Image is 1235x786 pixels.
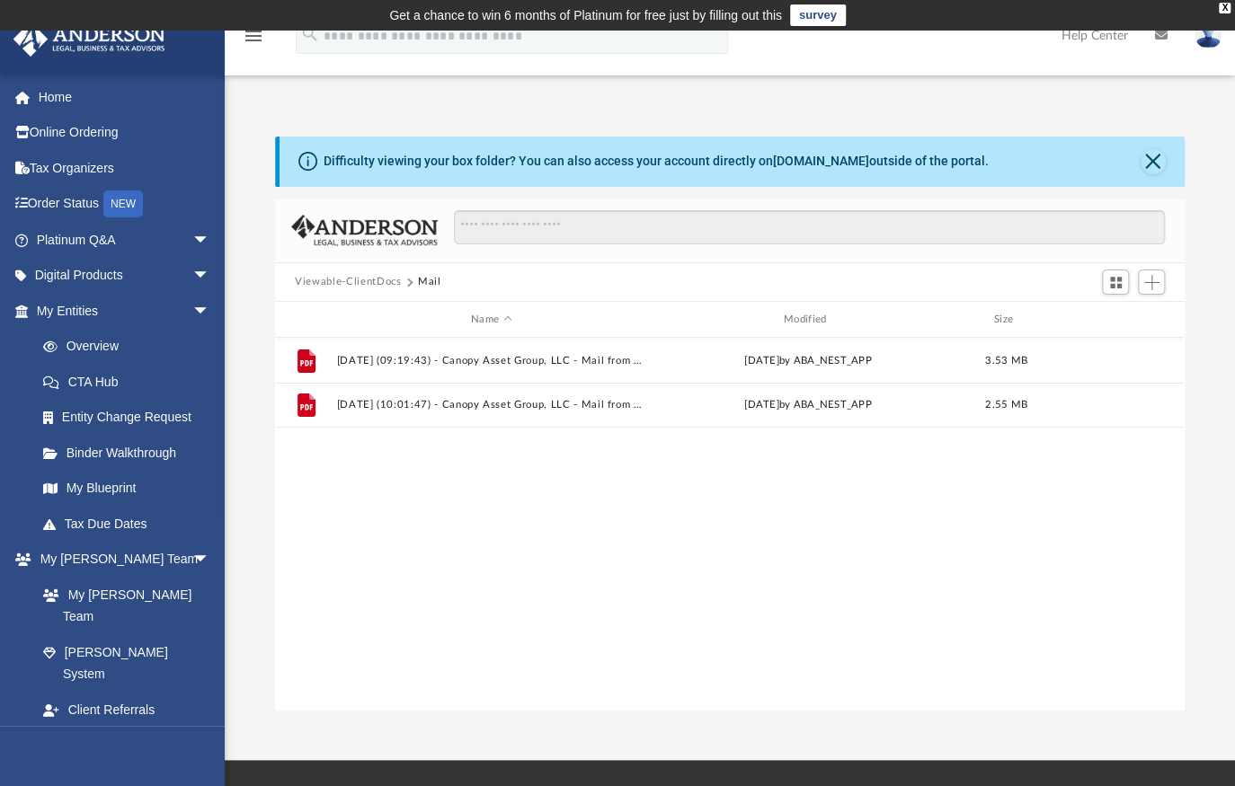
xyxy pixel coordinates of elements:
button: [DATE] (09:19:43) - Canopy Asset Group, LLC - Mail from American Express.pdf [337,355,646,367]
div: close [1219,3,1231,13]
a: Tax Organizers [13,150,237,186]
div: grid [275,338,1184,710]
span: 2.55 MB [985,401,1027,411]
span: arrow_drop_down [192,293,228,330]
div: id [283,312,328,328]
span: 3.53 MB [985,356,1027,366]
a: Platinum Q&Aarrow_drop_down [13,222,237,258]
div: Modified [653,312,963,328]
div: Get a chance to win 6 months of Platinum for free just by filling out this [389,4,782,26]
a: Entity Change Request [25,400,237,436]
a: menu [243,34,264,47]
button: Add [1138,269,1165,295]
button: Viewable-ClientDocs [295,274,401,290]
img: User Pic [1195,22,1222,49]
a: Binder Walkthrough [25,435,237,471]
a: Digital Productsarrow_drop_down [13,258,237,294]
div: Name [336,312,645,328]
a: Home [13,79,237,115]
a: My Entitiesarrow_drop_down [13,293,237,329]
a: Order StatusNEW [13,186,237,223]
span: arrow_drop_down [192,258,228,295]
span: arrow_drop_down [192,222,228,259]
div: Difficulty viewing your box folder? You can also access your account directly on outside of the p... [324,152,989,171]
i: search [300,24,320,44]
a: survey [790,4,846,26]
a: CTA Hub [25,364,237,400]
img: Anderson Advisors Platinum Portal [8,22,171,57]
button: Switch to Grid View [1102,269,1129,295]
a: My Blueprint [25,471,228,507]
a: [PERSON_NAME] System [25,634,228,692]
a: My [PERSON_NAME] Team [25,577,219,634]
button: Close [1141,149,1166,174]
a: Online Ordering [13,115,237,151]
div: [DATE] by ABA_NEST_APP [653,353,963,369]
i: menu [243,25,264,47]
div: Size [971,312,1043,328]
a: [DOMAIN_NAME] [773,154,869,168]
button: Mail [418,274,441,290]
div: id [1050,312,1176,328]
button: [DATE] (10:01:47) - Canopy Asset Group, LLC - Mail from AMERICAN EXPRESS.pdf [337,400,646,411]
a: Overview [25,329,237,365]
a: Client Referrals [25,692,228,728]
div: [DATE] by ABA_NEST_APP [653,398,963,414]
div: NEW [103,190,143,217]
a: Tax Due Dates [25,506,237,542]
input: Search files and folders [454,210,1165,244]
span: arrow_drop_down [192,542,228,578]
a: My [PERSON_NAME] Teamarrow_drop_down [13,542,228,578]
